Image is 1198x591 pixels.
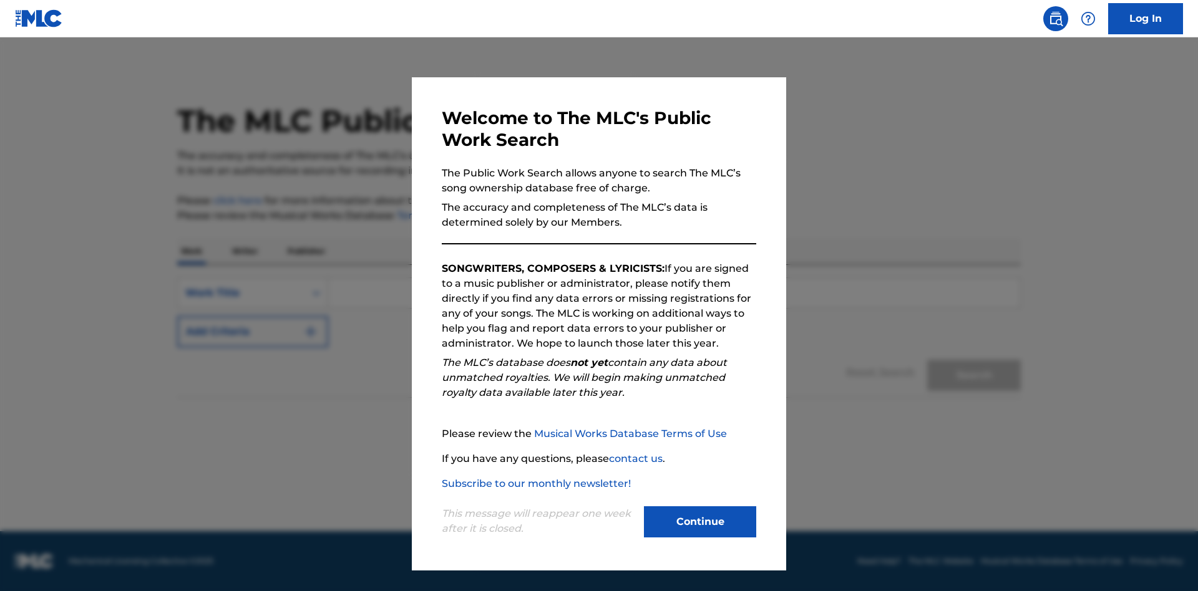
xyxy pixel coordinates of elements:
p: If you are signed to a music publisher or administrator, please notify them directly if you find ... [442,261,756,351]
a: Subscribe to our monthly newsletter! [442,478,631,489]
p: This message will reappear one week after it is closed. [442,506,636,536]
a: Musical Works Database Terms of Use [534,428,727,440]
a: Public Search [1043,6,1068,31]
strong: not yet [570,357,608,368]
p: If you have any questions, please . [442,451,756,466]
em: The MLC’s database does contain any data about unmatched royalties. We will begin making unmatche... [442,357,727,398]
strong: SONGWRITERS, COMPOSERS & LYRICISTS: [442,262,665,274]
img: search [1048,11,1063,26]
img: MLC Logo [15,9,63,27]
h3: Welcome to The MLC's Public Work Search [442,107,756,151]
button: Continue [644,506,756,537]
p: The Public Work Search allows anyone to search The MLC’s song ownership database free of charge. [442,166,756,196]
iframe: Chat Widget [1136,531,1198,591]
a: contact us [609,453,663,464]
p: The accuracy and completeness of The MLC’s data is determined solely by our Members. [442,200,756,230]
img: help [1081,11,1096,26]
a: Log In [1108,3,1183,34]
p: Please review the [442,426,756,441]
div: Help [1076,6,1101,31]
